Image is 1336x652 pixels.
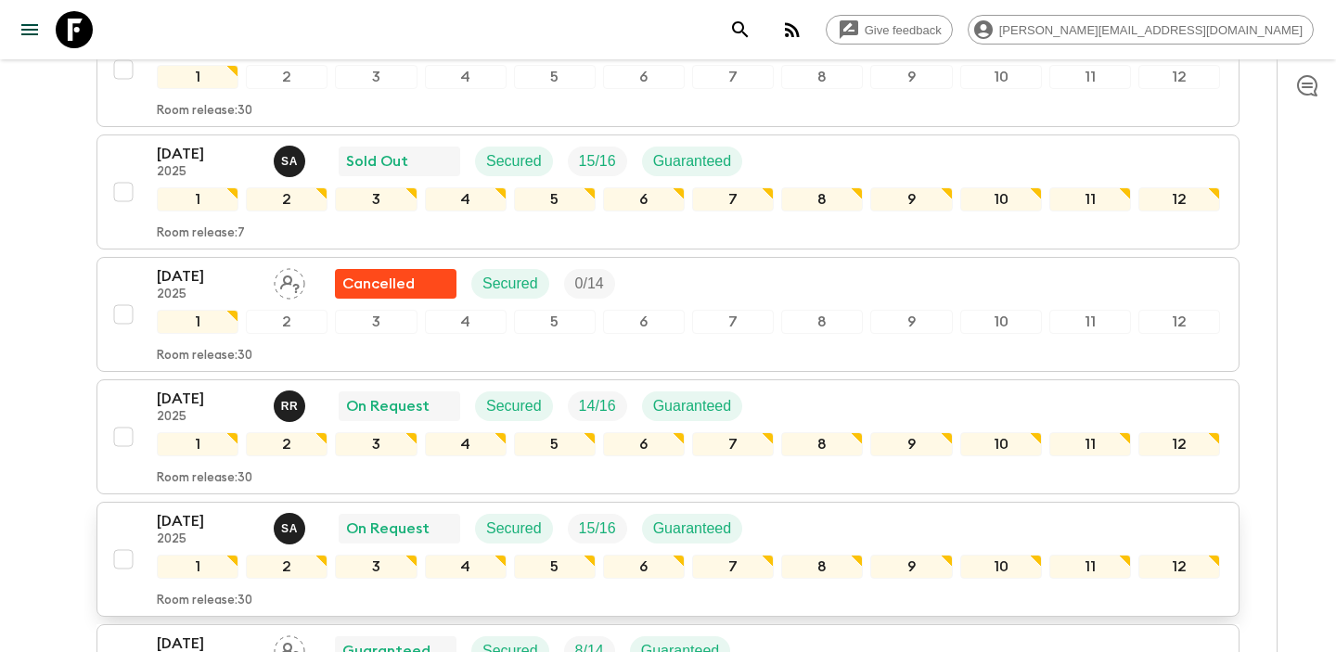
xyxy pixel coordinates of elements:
[475,391,553,421] div: Secured
[342,273,415,295] p: Cancelled
[722,11,759,48] button: search adventures
[579,518,616,540] p: 15 / 16
[157,165,259,180] p: 2025
[157,410,259,425] p: 2025
[514,432,596,456] div: 5
[486,518,542,540] p: Secured
[335,187,417,211] div: 3
[514,65,596,89] div: 5
[425,555,507,579] div: 4
[157,265,259,288] p: [DATE]
[870,310,952,334] div: 9
[425,187,507,211] div: 4
[653,150,732,173] p: Guaranteed
[246,310,328,334] div: 2
[96,379,1240,494] button: [DATE]2025Ramli Raban On RequestSecuredTrip FillGuaranteed123456789101112Room release:30
[781,65,863,89] div: 8
[568,514,627,543] div: Trip Fill
[486,395,542,417] p: Secured
[1138,555,1220,579] div: 12
[346,518,430,540] p: On Request
[968,15,1314,45] div: [PERSON_NAME][EMAIL_ADDRESS][DOMAIN_NAME]
[157,471,252,486] p: Room release: 30
[1138,432,1220,456] div: 12
[157,143,259,165] p: [DATE]
[335,65,417,89] div: 3
[870,187,952,211] div: 9
[96,502,1240,617] button: [DATE]2025Suren AbeykoonOn RequestSecuredTrip FillGuaranteed123456789101112Room release:30
[781,555,863,579] div: 8
[653,518,732,540] p: Guaranteed
[603,310,685,334] div: 6
[1138,65,1220,89] div: 12
[568,391,627,421] div: Trip Fill
[1049,310,1131,334] div: 11
[692,555,774,579] div: 7
[274,390,309,422] button: RR
[157,65,238,89] div: 1
[157,432,238,456] div: 1
[1049,555,1131,579] div: 11
[1049,432,1131,456] div: 11
[157,104,252,119] p: Room release: 30
[514,310,596,334] div: 5
[157,594,252,608] p: Room release: 30
[603,65,685,89] div: 6
[281,399,299,414] p: R R
[603,187,685,211] div: 6
[281,521,298,536] p: S A
[157,310,238,334] div: 1
[157,555,238,579] div: 1
[1138,310,1220,334] div: 12
[692,432,774,456] div: 7
[157,288,259,302] p: 2025
[96,257,1240,372] button: [DATE]2025Assign pack leaderFlash Pack cancellationSecuredTrip Fill123456789101112Room release:30
[425,310,507,334] div: 4
[603,555,685,579] div: 6
[274,146,309,177] button: SA
[960,310,1042,334] div: 10
[692,65,774,89] div: 7
[653,395,732,417] p: Guaranteed
[960,555,1042,579] div: 10
[579,395,616,417] p: 14 / 16
[274,513,309,544] button: SA
[335,432,417,456] div: 3
[274,151,309,166] span: Suren Abeykoon
[475,514,553,543] div: Secured
[274,396,309,411] span: Ramli Raban
[692,310,774,334] div: 7
[781,432,863,456] div: 8
[960,432,1042,456] div: 10
[482,273,538,295] p: Secured
[870,555,952,579] div: 9
[514,555,596,579] div: 5
[579,150,616,173] p: 15 / 16
[335,555,417,579] div: 3
[870,65,952,89] div: 9
[335,310,417,334] div: 3
[568,147,627,176] div: Trip Fill
[854,23,952,37] span: Give feedback
[471,269,549,299] div: Secured
[826,15,953,45] a: Give feedback
[603,432,685,456] div: 6
[157,532,259,547] p: 2025
[246,555,328,579] div: 2
[425,65,507,89] div: 4
[781,310,863,334] div: 8
[11,11,48,48] button: menu
[486,150,542,173] p: Secured
[335,269,456,299] div: Flash Pack cancellation
[1049,187,1131,211] div: 11
[96,12,1240,127] button: [DATE]2025Assign pack leaderFlash Pack cancellationSecuredTrip FillGuaranteed123456789101112Room ...
[960,65,1042,89] div: 10
[475,147,553,176] div: Secured
[281,154,298,169] p: S A
[274,274,305,288] span: Assign pack leader
[246,432,328,456] div: 2
[564,269,615,299] div: Trip Fill
[346,150,408,173] p: Sold Out
[246,65,328,89] div: 2
[157,388,259,410] p: [DATE]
